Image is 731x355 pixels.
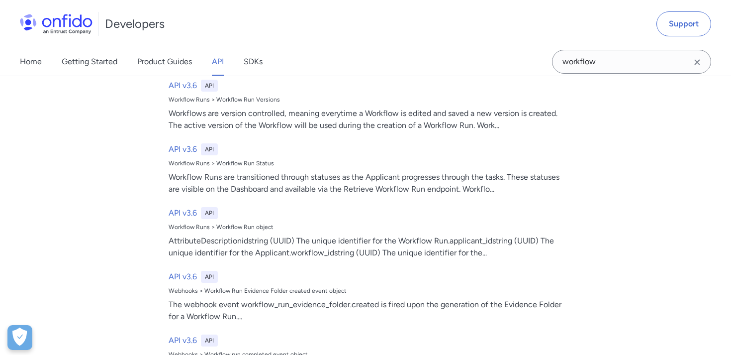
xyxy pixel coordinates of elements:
[20,14,92,34] img: Onfido Logo
[656,11,711,36] a: Support
[169,159,570,167] div: Workflow Runs > Workflow Run Status
[105,16,165,32] h1: Developers
[165,267,574,327] a: API v3.6APIWebhooks > Workflow Run Evidence Folder created event objectThe webhook event workflow...
[691,56,703,68] svg: Clear search field button
[169,143,197,155] h6: API v3.6
[20,48,42,76] a: Home
[201,207,218,219] div: API
[169,299,570,323] div: The webhook event workflow_run_evidence_folder.created is fired upon the generation of the Eviden...
[7,325,32,350] div: Cookie Preferences
[169,96,570,104] div: Workflow Runs > Workflow Run Versions
[62,48,117,76] a: Getting Started
[201,143,218,155] div: API
[169,207,197,219] h6: API v3.6
[169,335,197,347] h6: API v3.6
[201,80,218,92] div: API
[169,108,570,131] div: Workflows are version controlled, meaning everytime a Workflow is edited and saved a new version ...
[165,76,574,135] a: API v3.6APIWorkflow Runs > Workflow Run VersionsWorkflows are version controlled, meaning everyti...
[201,271,218,283] div: API
[169,287,570,295] div: Webhooks > Workflow Run Evidence Folder created event object
[552,50,711,74] input: Onfido search input field
[201,335,218,347] div: API
[165,139,574,199] a: API v3.6APIWorkflow Runs > Workflow Run StatusWorkflow Runs are transitioned through statuses as ...
[165,203,574,263] a: API v3.6APIWorkflow Runs > Workflow Run objectAttributeDescriptionidstring (UUID) The unique iden...
[169,171,570,195] div: Workflow Runs are transitioned through statuses as the Applicant progresses through the tasks. Th...
[7,325,32,350] button: Open Preferences
[169,223,570,231] div: Workflow Runs > Workflow Run object
[244,48,263,76] a: SDKs
[169,271,197,283] h6: API v3.6
[212,48,224,76] a: API
[169,235,570,259] div: AttributeDescriptionidstring (UUID) The unique identifier for the Workflow Run.applicant_idstring...
[137,48,192,76] a: Product Guides
[169,80,197,92] h6: API v3.6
